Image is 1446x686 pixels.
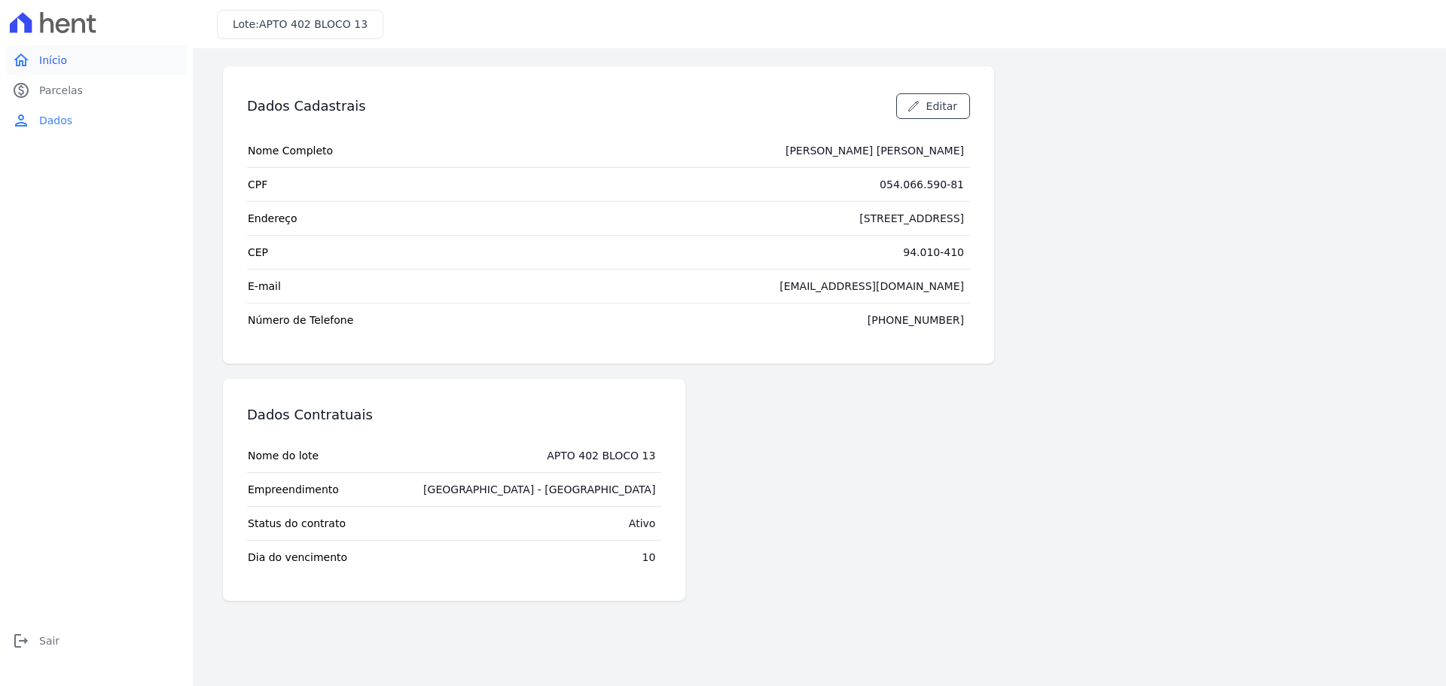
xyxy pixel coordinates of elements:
[12,81,30,99] i: paid
[259,18,368,30] span: APTO 402 BLOCO 13
[248,143,333,158] span: Nome Completo
[6,105,187,136] a: personDados
[39,633,59,648] span: Sair
[779,279,964,294] div: [EMAIL_ADDRESS][DOMAIN_NAME]
[903,245,964,260] div: 94.010-410
[248,550,347,565] span: Dia do vencimento
[248,313,353,328] span: Número de Telefone
[12,632,30,650] i: logout
[880,177,964,192] div: 054.066.590-81
[39,113,72,128] span: Dados
[6,626,187,656] a: logoutSair
[247,406,373,424] h3: Dados Contratuais
[786,143,964,158] div: [PERSON_NAME] [PERSON_NAME]
[629,516,656,531] div: Ativo
[6,45,187,75] a: homeInício
[248,245,268,260] span: CEP
[926,99,957,114] span: Editar
[642,550,656,565] div: 10
[233,17,368,32] h3: Lote:
[248,516,346,531] span: Status do contrato
[248,448,319,463] span: Nome do lote
[39,83,83,98] span: Parcelas
[248,211,297,226] span: Endereço
[248,482,339,497] span: Empreendimento
[12,51,30,69] i: home
[859,211,964,226] div: [STREET_ADDRESS]
[12,111,30,130] i: person
[39,53,67,68] span: Início
[423,482,655,497] div: [GEOGRAPHIC_DATA] - [GEOGRAPHIC_DATA]
[896,93,970,119] a: Editar
[868,313,964,328] div: [PHONE_NUMBER]
[6,75,187,105] a: paidParcelas
[247,97,366,115] h3: Dados Cadastrais
[248,177,267,192] span: CPF
[547,448,655,463] div: APTO 402 BLOCO 13
[248,279,281,294] span: E-mail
